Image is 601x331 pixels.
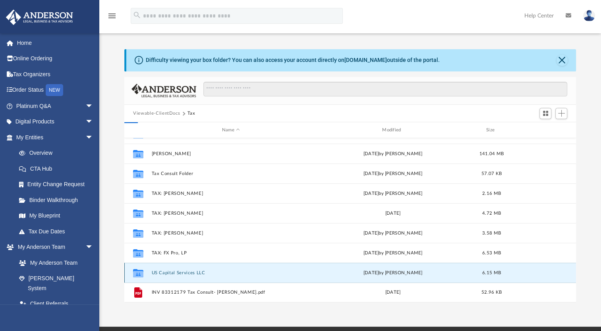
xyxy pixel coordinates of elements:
div: NEW [46,84,63,96]
a: [PERSON_NAME] System [11,271,101,296]
a: Tax Due Dates [11,223,105,239]
div: Name [151,127,310,134]
img: User Pic [583,10,595,21]
i: search [133,11,141,19]
span: arrow_drop_down [85,129,101,146]
span: 4.72 MB [482,211,501,216]
a: My Entitiesarrow_drop_down [6,129,105,145]
div: [DATE] by [PERSON_NAME] [314,269,472,277]
button: Tax Consult Folder [152,171,310,176]
span: 57.07 KB [481,171,502,176]
img: Anderson Advisors Platinum Portal [4,10,75,25]
a: Tax Organizers [6,66,105,82]
a: Client Referrals [11,296,101,312]
button: Switch to Grid View [539,108,551,119]
a: My Anderson Team [11,255,97,271]
span: arrow_drop_down [85,114,101,130]
button: Tax [187,110,195,117]
span: arrow_drop_down [85,239,101,256]
div: [DATE] by [PERSON_NAME] [314,250,472,257]
div: [DATE] [314,210,472,217]
a: Overview [11,145,105,161]
a: Binder Walkthrough [11,192,105,208]
button: [PERSON_NAME] [152,151,310,156]
div: Modified [313,127,472,134]
div: [DATE] by [PERSON_NAME] [314,170,472,177]
a: My Anderson Teamarrow_drop_down [6,239,101,255]
span: 141.04 MB [479,152,504,156]
button: Close [557,55,568,66]
button: TAX: [PERSON_NAME] [152,211,310,216]
button: Add [555,108,567,119]
span: 2.16 MB [482,191,501,196]
a: My Blueprint [11,208,101,224]
a: CTA Hub [11,161,105,177]
div: [DATE] by [PERSON_NAME] [314,150,472,158]
a: Digital Productsarrow_drop_down [6,114,105,130]
a: Entity Change Request [11,177,105,192]
div: grid [124,138,576,302]
a: Home [6,35,105,51]
div: [DATE] by [PERSON_NAME] [314,190,472,197]
button: TAX: [PERSON_NAME] [152,191,310,196]
div: id [511,127,566,134]
div: id [128,127,148,134]
div: [DATE] [314,289,472,296]
a: menu [107,15,117,21]
a: Online Ordering [6,51,105,67]
a: Platinum Q&Aarrow_drop_down [6,98,105,114]
span: 3.58 MB [482,231,501,235]
a: Order StatusNEW [6,82,105,98]
button: TAX: [PERSON_NAME] [152,231,310,236]
button: Viewable-ClientDocs [133,110,180,117]
button: INV 83312179 Tax Consult- [PERSON_NAME].pdf [152,290,310,295]
div: Size [476,127,508,134]
div: [DATE] by [PERSON_NAME] [314,230,472,237]
i: menu [107,11,117,21]
input: Search files and folders [203,82,567,97]
span: 52.96 KB [481,290,502,294]
span: 6.15 MB [482,271,501,275]
div: Difficulty viewing your box folder? You can also access your account directly on outside of the p... [146,56,440,64]
span: arrow_drop_down [85,98,101,114]
button: TAX: FX Pro, LP [152,250,310,256]
a: [DOMAIN_NAME] [344,57,387,63]
span: 6.53 MB [482,251,501,255]
button: US Capital Services LLC [152,270,310,275]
